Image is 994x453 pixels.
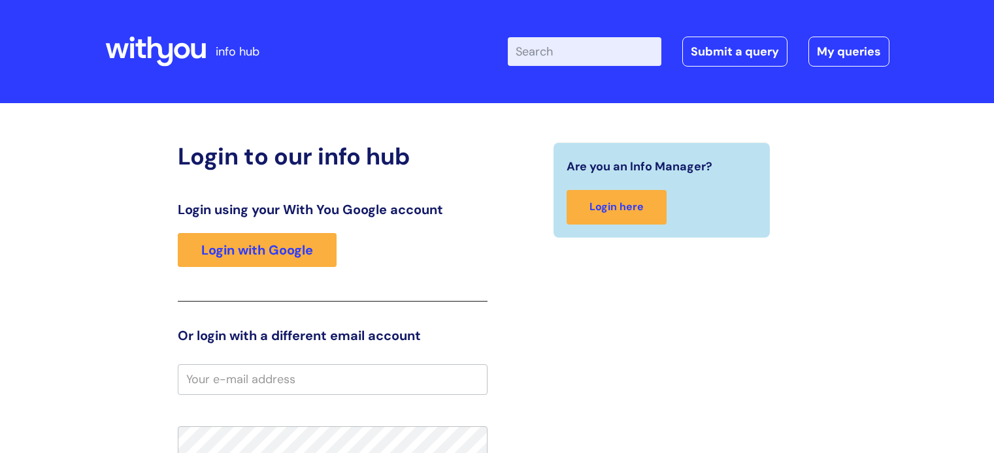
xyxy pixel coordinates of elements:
[178,233,337,267] a: Login with Google
[682,37,787,67] a: Submit a query
[508,37,661,66] input: Search
[178,142,488,170] h2: Login to our info hub
[178,328,488,343] h3: Or login with a different email account
[567,156,712,177] span: Are you an Info Manager?
[808,37,889,67] a: My queries
[216,41,259,62] p: info hub
[567,190,667,225] a: Login here
[178,202,488,217] h3: Login using your With You Google account
[178,364,488,394] input: Your e-mail address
